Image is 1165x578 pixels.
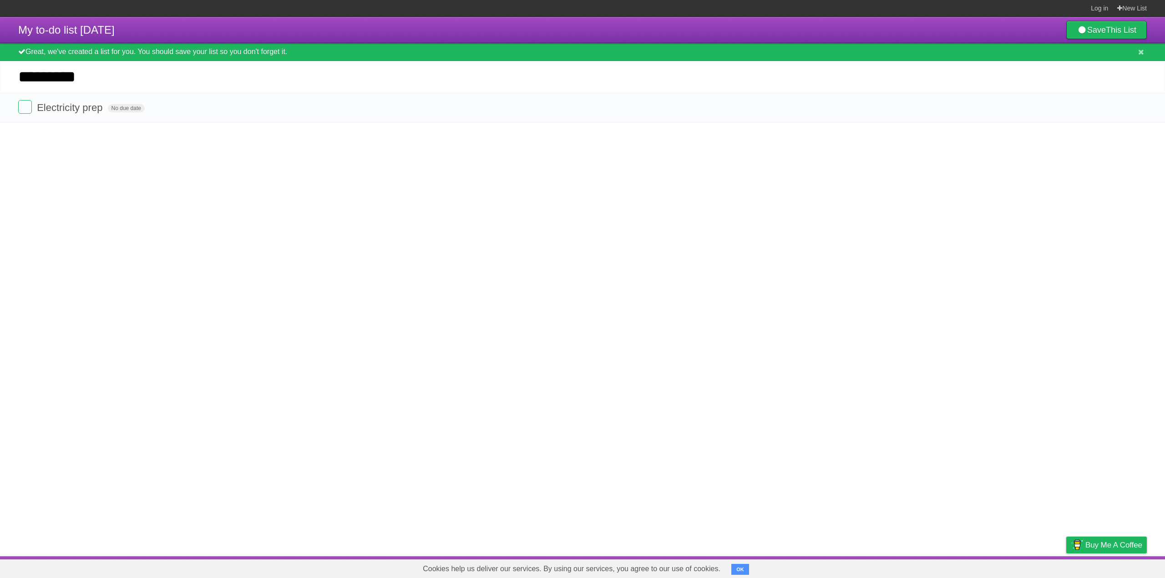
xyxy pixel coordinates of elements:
span: My to-do list [DATE] [18,24,115,36]
button: OK [731,564,749,575]
a: Buy me a coffee [1066,537,1147,553]
a: Developers [975,558,1012,576]
a: Terms [1023,558,1043,576]
img: Buy me a coffee [1071,537,1083,553]
span: No due date [108,104,145,112]
a: Suggest a feature [1089,558,1147,576]
span: Electricity prep [37,102,105,113]
a: SaveThis List [1066,21,1147,39]
span: Cookies help us deliver our services. By using our services, you agree to our use of cookies. [414,560,729,578]
a: About [945,558,964,576]
a: Privacy [1054,558,1078,576]
span: Buy me a coffee [1085,537,1142,553]
label: Done [18,100,32,114]
b: This List [1106,25,1136,35]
